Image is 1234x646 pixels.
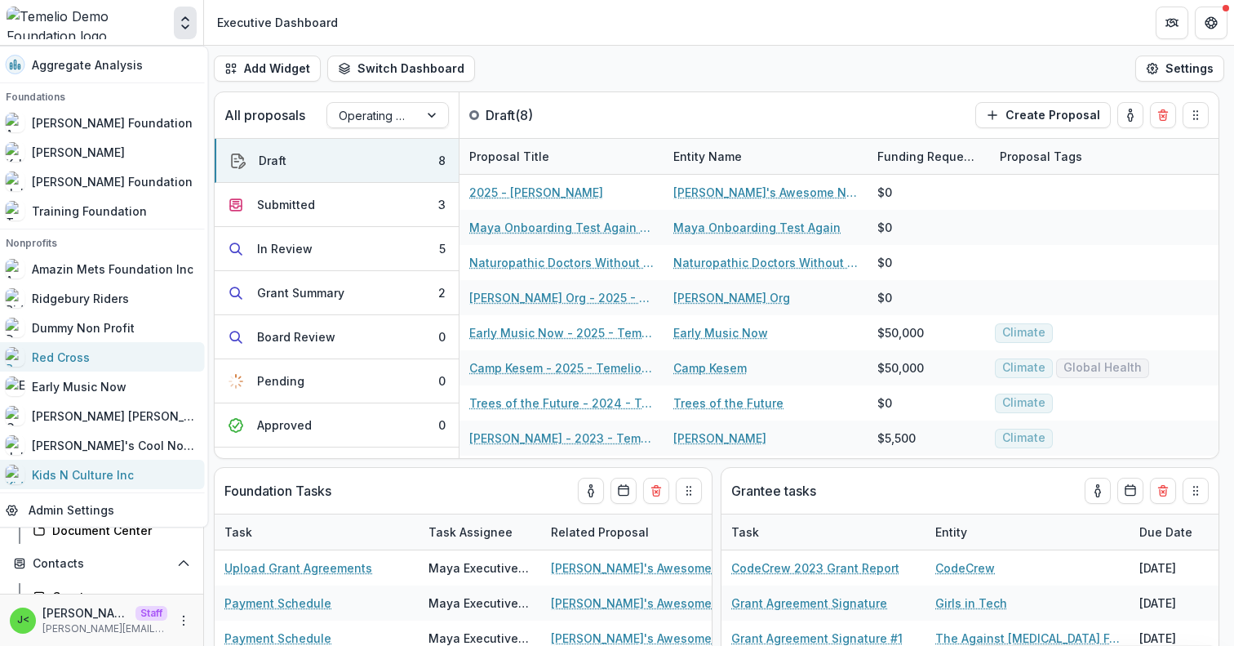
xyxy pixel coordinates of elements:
[1150,478,1176,504] button: Delete card
[664,139,868,174] div: Entity Name
[459,139,664,174] div: Proposal Title
[1135,56,1224,82] button: Settings
[52,522,184,539] div: Document Center
[1002,431,1045,445] span: Climate
[215,227,459,271] button: In Review5
[486,105,608,125] p: Draft ( 8 )
[1063,361,1142,375] span: Global Health
[1183,102,1209,128] button: Drag
[1085,478,1111,504] button: toggle-assigned-to-me
[731,481,816,501] p: Grantee tasks
[459,148,559,165] div: Proposal Title
[257,240,313,257] div: In Review
[673,359,747,376] a: Camp Kesem
[217,14,338,31] div: Executive Dashboard
[469,219,654,236] a: Maya Onboarding Test Again - 2025 - Temelio General [PERSON_NAME] Proposal
[419,523,522,541] div: Task Assignee
[211,11,344,34] nav: breadcrumb
[1117,102,1143,128] button: toggle-assigned-to-me
[7,550,197,577] button: Open Contacts
[541,515,745,550] div: Related Proposal
[673,430,766,447] a: [PERSON_NAME]
[935,595,1007,612] a: Girls in Tech
[925,515,1130,550] div: Entity
[259,152,286,169] div: Draft
[52,588,184,605] div: Grantees
[215,403,459,448] button: Approved0
[925,523,977,541] div: Entity
[215,359,459,403] button: Pending0
[135,606,167,621] p: Staff
[673,219,841,236] a: Maya Onboarding Test Again
[469,289,654,306] a: [PERSON_NAME] Org - 2025 - Temelio General [PERSON_NAME]
[877,324,924,341] div: $50,000
[257,372,304,390] div: Pending
[664,148,752,165] div: Entity Name
[868,139,990,174] div: Funding Requested
[551,595,735,612] a: [PERSON_NAME]'s Awesome Nonprofit - 2023 - Temelio General [PERSON_NAME] Proposal
[673,184,858,201] a: [PERSON_NAME]'s Awesome Nonprofit
[327,56,475,82] button: Switch Dashboard
[990,139,1194,174] div: Proposal Tags
[877,359,924,376] div: $50,000
[721,523,769,541] div: Task
[438,417,446,434] div: 0
[7,7,167,39] img: Temelio Demo Foundation logo
[419,515,541,550] div: Task Assignee
[551,559,735,577] a: [PERSON_NAME]'s Awesome Nonprofit - 2023 - Temelio General Operating Grant Proposal
[877,289,892,306] div: $0
[438,328,446,345] div: 0
[257,328,335,345] div: Board Review
[26,583,197,610] a: Grantees
[438,152,446,169] div: 8
[610,478,637,504] button: Calendar
[224,559,372,577] a: Upload Grant Agreements
[257,284,344,301] div: Grant Summary
[1117,478,1143,504] button: Calendar
[935,559,995,577] a: CodeCrew
[438,284,446,301] div: 2
[224,595,331,612] a: Payment Schedule
[1195,7,1227,39] button: Get Help
[990,148,1092,165] div: Proposal Tags
[42,604,129,621] p: [PERSON_NAME] <[PERSON_NAME][EMAIL_ADDRESS][DOMAIN_NAME]>
[257,417,312,434] div: Approved
[257,196,315,213] div: Submitted
[215,139,459,183] button: Draft8
[42,621,167,636] p: [PERSON_NAME][EMAIL_ADDRESS][DOMAIN_NAME]
[877,430,916,447] div: $5,500
[673,394,783,412] a: Trees of the Future
[1002,326,1045,340] span: Climate
[643,478,669,504] button: Delete card
[731,595,887,612] a: Grant Agreement Signature
[215,315,459,359] button: Board Review0
[469,254,654,271] a: Naturopathic Doctors Without Borders Inc - 2025 - Temelio General Grant Proposal
[438,196,446,213] div: 3
[174,611,193,630] button: More
[975,102,1111,128] button: Create Proposal
[877,254,892,271] div: $0
[673,254,858,271] a: Naturopathic Doctors Without Borders Inc
[215,523,262,541] div: Task
[428,595,531,612] div: Maya Executive Director
[17,615,29,626] div: Julie <julie@trytemelio.com>
[438,372,446,390] div: 0
[541,523,659,541] div: Related Proposal
[214,56,321,82] button: Add Widget
[215,515,419,550] div: Task
[33,557,171,571] span: Contacts
[224,105,305,125] p: All proposals
[877,184,892,201] div: $0
[877,219,892,236] div: $0
[469,324,654,341] a: Early Music Now - 2025 - Temelio General [PERSON_NAME]
[1002,361,1045,375] span: Climate
[428,559,531,577] div: Maya Executive Director
[877,394,892,412] div: $0
[1183,478,1209,504] button: Drag
[174,7,197,39] button: Open entity switcher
